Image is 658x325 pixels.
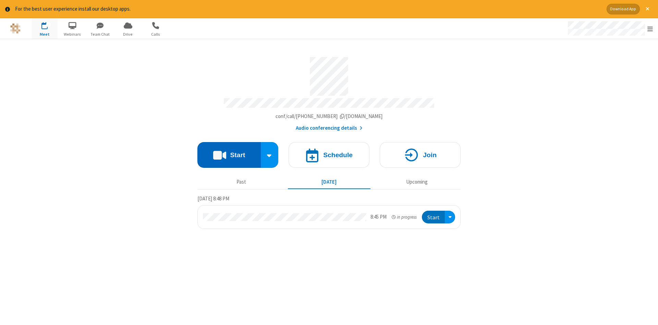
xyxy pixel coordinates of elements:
[32,31,58,37] span: Meet
[197,195,229,202] span: [DATE] 8:48 PM
[323,152,353,158] h4: Schedule
[376,176,458,189] button: Upcoming
[642,4,653,14] button: Close alert
[561,18,658,39] div: Open menu
[445,211,455,223] div: Open menu
[296,124,363,132] button: Audio conferencing details
[87,31,113,37] span: Team Chat
[422,211,445,223] button: Start
[392,214,417,220] em: in progress
[15,5,601,13] div: For the best user experience install our desktop apps.
[197,142,261,168] button: Start
[288,176,370,189] button: [DATE]
[115,31,141,37] span: Drive
[380,142,461,168] button: Join
[607,4,640,14] button: Download App
[289,142,369,168] button: Schedule
[10,23,21,34] img: QA Selenium DO NOT DELETE OR CHANGE
[261,142,279,168] div: Start conference options
[197,195,461,229] section: Today's Meetings
[370,213,387,221] div: 8:45 PM
[60,31,85,37] span: Webinars
[46,22,51,27] div: 1
[276,113,383,119] span: Copy my meeting room link
[143,31,169,37] span: Calls
[197,52,461,132] section: Account details
[200,176,283,189] button: Past
[2,18,28,39] button: Logo
[230,152,245,158] h4: Start
[423,152,437,158] h4: Join
[276,113,383,120] button: Copy my meeting room linkCopy my meeting room link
